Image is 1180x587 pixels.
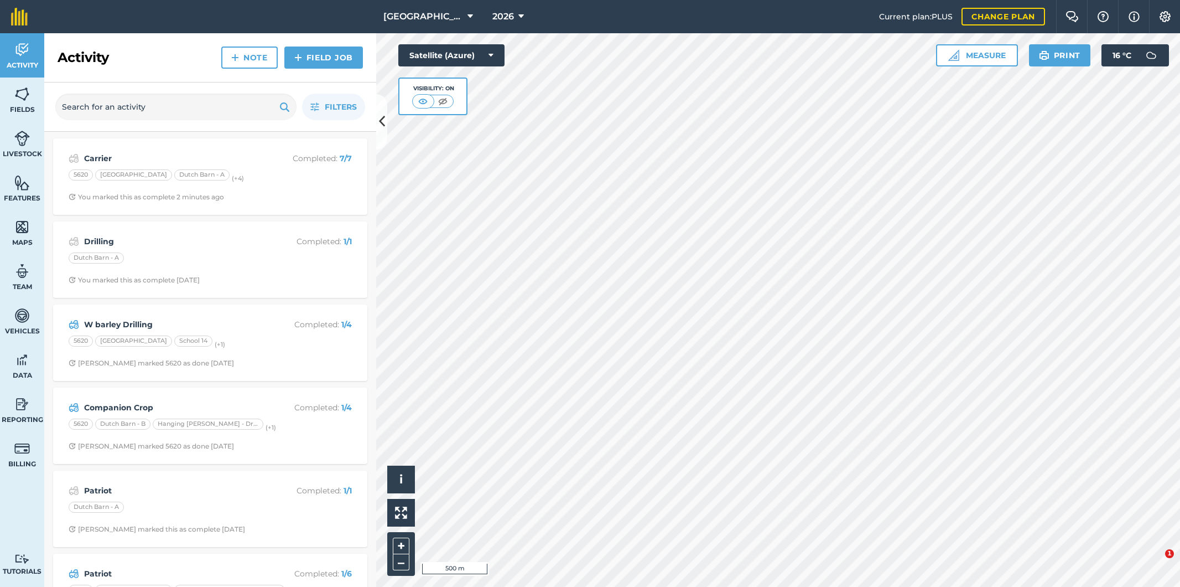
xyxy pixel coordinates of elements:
[60,311,361,374] a: W barley DrillingCompleted: 1/45620[GEOGRAPHIC_DATA]School 14(+1)Clock with arrow pointing clockw...
[174,336,212,347] div: School 14
[1129,10,1140,23] img: svg+xml;base64,PHN2ZyB4bWxucz0iaHR0cDovL3d3dy53My5vcmcvMjAwMC9zdmciIHdpZHRoPSIxNyIgaGVpZ2h0PSIxNy...
[14,130,30,147] img: svg+xml;base64,PD94bWwgdmVyc2lvbj0iMS4wIiBlbmNvZGluZz0idXRmLTgiPz4KPCEtLSBHZW5lcmF0b3I6IEFkb2JlIE...
[14,219,30,235] img: svg+xml;base64,PHN2ZyB4bWxucz0iaHR0cDovL3d3dy53My5vcmcvMjAwMC9zdmciIHdpZHRoPSI1NiIgaGVpZ2h0PSI2MC...
[95,336,172,347] div: [GEOGRAPHIC_DATA]
[395,507,407,519] img: Four arrows, one pointing top left, one top right, one bottom right and the last bottom left
[1158,11,1172,22] img: A cog icon
[264,401,352,414] p: Completed :
[14,554,30,564] img: svg+xml;base64,PD94bWwgdmVyc2lvbj0iMS4wIiBlbmNvZGluZz0idXRmLTgiPz4KPCEtLSBHZW5lcmF0b3I6IEFkb2JlIE...
[95,169,172,181] div: [GEOGRAPHIC_DATA]
[231,51,239,64] img: svg+xml;base64,PHN2ZyB4bWxucz0iaHR0cDovL3d3dy53My5vcmcvMjAwMC9zdmciIHdpZHRoPSIxNCIgaGVpZ2h0PSIyNC...
[325,101,357,113] span: Filters
[69,318,79,331] img: svg+xml;base64,PD94bWwgdmVyc2lvbj0iMS4wIiBlbmNvZGluZz0idXRmLTgiPz4KPCEtLSBHZW5lcmF0b3I6IEFkb2JlIE...
[341,403,352,413] strong: 1 / 4
[60,145,361,208] a: CarrierCompleted: 7/75620[GEOGRAPHIC_DATA]Dutch Barn - A(+4)Clock with arrow pointing clockwiseYo...
[1140,44,1162,66] img: svg+xml;base64,PD94bWwgdmVyc2lvbj0iMS4wIiBlbmNvZGluZz0idXRmLTgiPz4KPCEtLSBHZW5lcmF0b3I6IEFkb2JlIE...
[69,526,76,533] img: Clock with arrow pointing clockwise
[264,235,352,248] p: Completed :
[416,96,430,107] img: svg+xml;base64,PHN2ZyB4bWxucz0iaHR0cDovL3d3dy53My5vcmcvMjAwMC9zdmciIHdpZHRoPSI1MCIgaGVpZ2h0PSI0MC...
[14,174,30,191] img: svg+xml;base64,PHN2ZyB4bWxucz0iaHR0cDovL3d3dy53My5vcmcvMjAwMC9zdmciIHdpZHRoPSI1NiIgaGVpZ2h0PSI2MC...
[69,359,76,367] img: Clock with arrow pointing clockwise
[69,193,224,202] div: You marked this as complete 2 minutes ago
[84,318,259,331] strong: W barley Drilling
[393,554,409,570] button: –
[1113,44,1131,66] span: 16 ° C
[14,352,30,368] img: svg+xml;base64,PD94bWwgdmVyc2lvbj0iMS4wIiBlbmNvZGluZz0idXRmLTgiPz4KPCEtLSBHZW5lcmF0b3I6IEFkb2JlIE...
[14,263,30,280] img: svg+xml;base64,PD94bWwgdmVyc2lvbj0iMS4wIiBlbmNvZGluZz0idXRmLTgiPz4KPCEtLSBHZW5lcmF0b3I6IEFkb2JlIE...
[14,396,30,413] img: svg+xml;base64,PD94bWwgdmVyc2lvbj0iMS4wIiBlbmNvZGluZz0idXRmLTgiPz4KPCEtLSBHZW5lcmF0b3I6IEFkb2JlIE...
[84,485,259,497] strong: Patriot
[232,174,244,182] small: (+ 4 )
[69,276,200,285] div: You marked this as complete [DATE]
[1096,11,1110,22] img: A question mark icon
[1165,549,1174,558] span: 1
[95,419,150,430] div: Dutch Barn - B
[393,538,409,554] button: +
[58,49,109,66] h2: Activity
[341,569,352,579] strong: 1 / 6
[84,401,259,414] strong: Companion Crop
[879,11,953,23] span: Current plan : PLUS
[69,169,93,181] div: 5620
[264,318,352,331] p: Completed :
[387,466,415,493] button: i
[69,359,234,368] div: [PERSON_NAME] marked 5620 as done [DATE]
[1039,49,1049,62] img: svg+xml;base64,PHN2ZyB4bWxucz0iaHR0cDovL3d3dy53My5vcmcvMjAwMC9zdmciIHdpZHRoPSIxOSIgaGVpZ2h0PSIyNC...
[412,84,454,93] div: Visibility: On
[436,96,450,107] img: svg+xml;base64,PHN2ZyB4bWxucz0iaHR0cDovL3d3dy53My5vcmcvMjAwMC9zdmciIHdpZHRoPSI1MCIgaGVpZ2h0PSI0MC...
[294,51,302,64] img: svg+xml;base64,PHN2ZyB4bWxucz0iaHR0cDovL3d3dy53My5vcmcvMjAwMC9zdmciIHdpZHRoPSIxNCIgaGVpZ2h0PSIyNC...
[266,424,276,431] small: (+ 1 )
[69,484,79,497] img: svg+xml;base64,PD94bWwgdmVyc2lvbj0iMS4wIiBlbmNvZGluZz0idXRmLTgiPz4KPCEtLSBHZW5lcmF0b3I6IEFkb2JlIE...
[340,153,352,163] strong: 7 / 7
[60,477,361,540] a: PatriotCompleted: 1/1Dutch Barn - AClock with arrow pointing clockwise[PERSON_NAME] marked this a...
[948,50,959,61] img: Ruler icon
[221,47,278,69] a: Note
[215,341,225,348] small: (+ 1 )
[383,10,463,23] span: [GEOGRAPHIC_DATA]
[14,307,30,324] img: svg+xml;base64,PD94bWwgdmVyc2lvbj0iMS4wIiBlbmNvZGluZz0idXRmLTgiPz4KPCEtLSBHZW5lcmF0b3I6IEFkb2JlIE...
[69,442,234,451] div: [PERSON_NAME] marked 5620 as done [DATE]
[14,86,30,102] img: svg+xml;base64,PHN2ZyB4bWxucz0iaHR0cDovL3d3dy53My5vcmcvMjAwMC9zdmciIHdpZHRoPSI1NiIgaGVpZ2h0PSI2MC...
[1101,44,1169,66] button: 16 °C
[344,236,352,246] strong: 1 / 1
[84,152,259,164] strong: Carrier
[84,235,259,248] strong: Drilling
[399,472,403,486] span: i
[69,193,76,200] img: Clock with arrow pointing clockwise
[264,568,352,580] p: Completed :
[344,486,352,496] strong: 1 / 1
[69,567,79,580] img: svg+xml;base64,PD94bWwgdmVyc2lvbj0iMS4wIiBlbmNvZGluZz0idXRmLTgiPz4KPCEtLSBHZW5lcmF0b3I6IEFkb2JlIE...
[60,394,361,457] a: Companion CropCompleted: 1/45620Dutch Barn - BHanging [PERSON_NAME] - Driveway(+1)Clock with arro...
[174,169,230,181] div: Dutch Barn - A
[398,44,505,66] button: Satellite (Azure)
[153,419,263,430] div: Hanging [PERSON_NAME] - Driveway
[11,8,28,25] img: fieldmargin Logo
[14,440,30,457] img: svg+xml;base64,PD94bWwgdmVyc2lvbj0iMS4wIiBlbmNvZGluZz0idXRmLTgiPz4KPCEtLSBHZW5lcmF0b3I6IEFkb2JlIE...
[961,8,1045,25] a: Change plan
[69,442,76,450] img: Clock with arrow pointing clockwise
[284,47,363,69] a: Field Job
[1142,549,1169,576] iframe: Intercom live chat
[1065,11,1079,22] img: Two speech bubbles overlapping with the left bubble in the forefront
[69,401,79,414] img: svg+xml;base64,PD94bWwgdmVyc2lvbj0iMS4wIiBlbmNvZGluZz0idXRmLTgiPz4KPCEtLSBHZW5lcmF0b3I6IEFkb2JlIE...
[1029,44,1091,66] button: Print
[60,228,361,291] a: DrillingCompleted: 1/1Dutch Barn - AClock with arrow pointing clockwiseYou marked this as complet...
[14,42,30,58] img: svg+xml;base64,PD94bWwgdmVyc2lvbj0iMS4wIiBlbmNvZGluZz0idXRmLTgiPz4KPCEtLSBHZW5lcmF0b3I6IEFkb2JlIE...
[69,152,79,165] img: svg+xml;base64,PD94bWwgdmVyc2lvbj0iMS4wIiBlbmNvZGluZz0idXRmLTgiPz4KPCEtLSBHZW5lcmF0b3I6IEFkb2JlIE...
[264,152,352,164] p: Completed :
[936,44,1018,66] button: Measure
[69,336,93,347] div: 5620
[69,502,124,513] div: Dutch Barn - A
[264,485,352,497] p: Completed :
[69,276,76,284] img: Clock with arrow pointing clockwise
[55,94,297,120] input: Search for an activity
[69,525,245,534] div: [PERSON_NAME] marked this as complete [DATE]
[69,419,93,430] div: 5620
[84,568,259,580] strong: Patriot
[69,235,79,248] img: svg+xml;base64,PD94bWwgdmVyc2lvbj0iMS4wIiBlbmNvZGluZz0idXRmLTgiPz4KPCEtLSBHZW5lcmF0b3I6IEFkb2JlIE...
[69,253,124,264] div: Dutch Barn - A
[492,10,514,23] span: 2026
[302,94,365,120] button: Filters
[341,320,352,329] strong: 1 / 4
[279,100,290,114] img: svg+xml;base64,PHN2ZyB4bWxucz0iaHR0cDovL3d3dy53My5vcmcvMjAwMC9zdmciIHdpZHRoPSIxOSIgaGVpZ2h0PSIyNC...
